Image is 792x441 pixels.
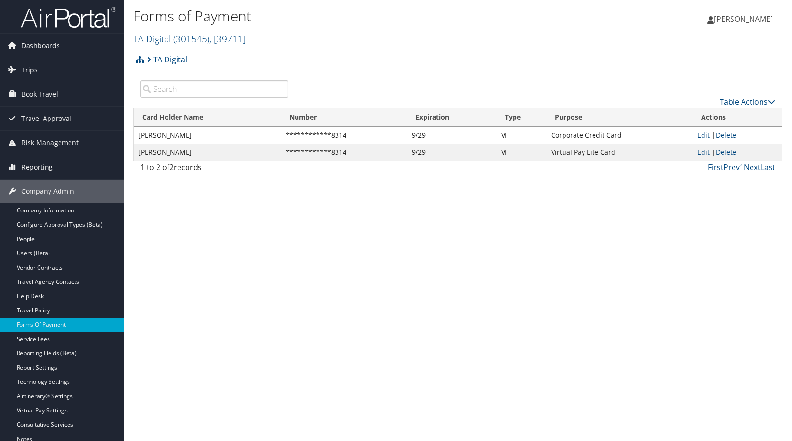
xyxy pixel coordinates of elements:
[209,32,246,45] span: , [ 39711 ]
[546,108,692,127] th: Purpose: activate to sort column ascending
[134,108,281,127] th: Card Holder Name
[546,127,692,144] td: Corporate Credit Card
[21,180,74,203] span: Company Admin
[133,32,246,45] a: TA Digital
[134,144,281,161] td: [PERSON_NAME]
[133,6,566,26] h1: Forms of Payment
[720,97,775,107] a: Table Actions
[21,82,58,106] span: Book Travel
[744,162,761,172] a: Next
[496,144,546,161] td: VI
[407,127,496,144] td: 9/29
[546,144,692,161] td: Virtual Pay Lite Card
[693,144,782,161] td: |
[21,107,71,130] span: Travel Approval
[708,162,723,172] a: First
[21,155,53,179] span: Reporting
[21,6,116,29] img: airportal-logo.png
[740,162,744,172] a: 1
[716,148,736,157] a: Delete
[281,108,407,127] th: Number
[140,80,288,98] input: Search
[21,58,38,82] span: Trips
[407,108,496,127] th: Expiration: activate to sort column ascending
[714,14,773,24] span: [PERSON_NAME]
[134,127,281,144] td: [PERSON_NAME]
[723,162,740,172] a: Prev
[697,130,710,140] a: Edit
[716,130,736,140] a: Delete
[140,161,288,178] div: 1 to 2 of records
[697,148,710,157] a: Edit
[407,144,496,161] td: 9/29
[693,127,782,144] td: |
[496,108,546,127] th: Type
[761,162,775,172] a: Last
[21,131,79,155] span: Risk Management
[169,162,174,172] span: 2
[496,127,546,144] td: VI
[693,108,782,127] th: Actions
[21,34,60,58] span: Dashboards
[173,32,209,45] span: ( 301545 )
[707,5,782,33] a: [PERSON_NAME]
[147,50,187,69] a: TA Digital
